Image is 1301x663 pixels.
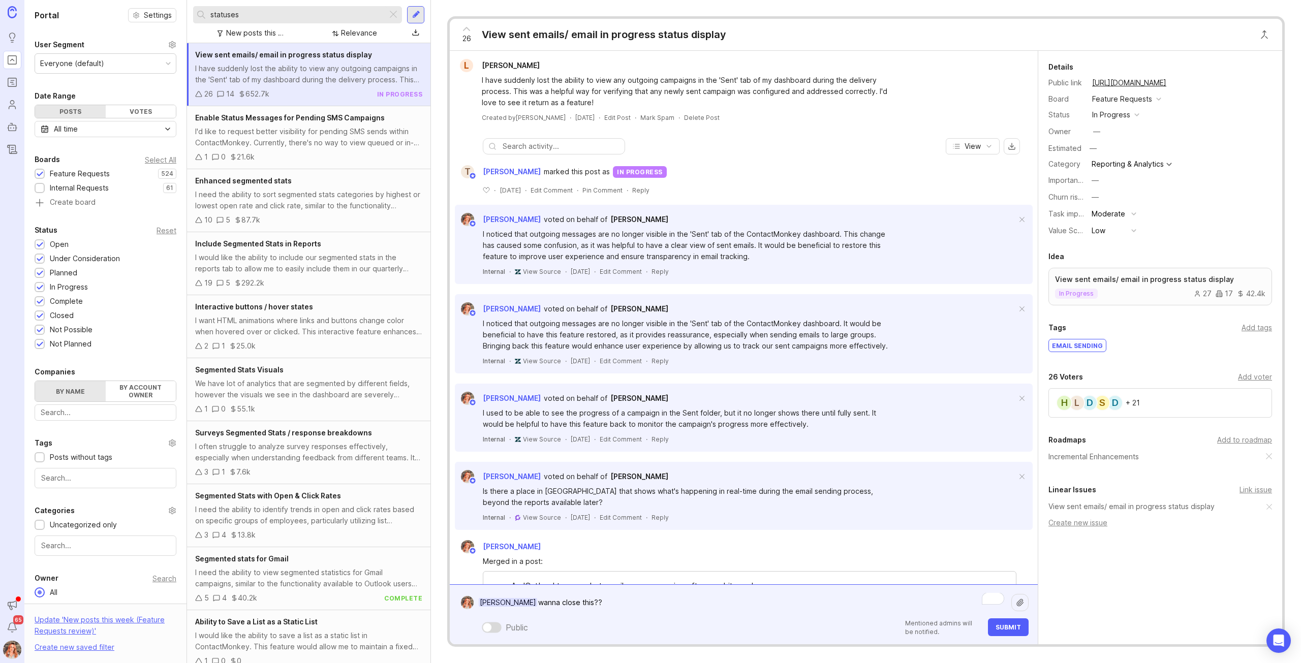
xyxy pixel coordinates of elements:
[35,381,106,401] label: By name
[237,151,255,163] div: 21.6k
[565,435,567,444] div: ·
[483,580,1016,597] div: An 'Outbox' to see what emails are processing after you hit send
[509,513,511,522] div: ·
[523,357,561,365] span: View Source
[474,593,1011,612] textarea: To enrich screen reader interactions, please activate Accessibility in Grammarly extension settings
[565,513,567,522] div: ·
[646,357,647,365] div: ·
[1048,61,1073,73] div: Details
[503,141,619,152] input: Search activity...
[35,504,75,517] div: Categories
[245,88,269,100] div: 652.7k
[195,252,422,274] div: I would like the ability to include our segmented stats in the reports tab to allow me to easily ...
[646,267,647,276] div: ·
[600,357,642,365] div: Edit Comment
[3,28,21,47] a: Ideas
[1048,322,1066,334] div: Tags
[157,228,176,233] div: Reset
[523,514,561,521] span: View Source
[1048,109,1084,120] div: Status
[1048,176,1087,184] label: Importance
[13,615,23,624] span: 65
[210,9,383,20] input: Search...
[204,151,208,163] div: 1
[1216,290,1233,297] div: 17
[1069,395,1085,411] div: L
[161,170,173,178] p: 524
[237,529,256,541] div: 13.8k
[195,630,422,652] div: I would like the ability to save a list as a static list in ContactMonkey. This feature would all...
[1048,451,1139,462] a: Incremental Enhancements
[145,157,176,163] div: Select All
[236,466,251,478] div: 7.6k
[1048,371,1083,383] div: 26 Voters
[646,513,647,522] div: ·
[241,277,264,289] div: 292.2k
[1093,126,1100,137] div: —
[571,514,590,521] time: [DATE]
[1092,225,1105,236] div: Low
[50,281,88,293] div: In Progress
[469,399,477,406] img: member badge
[35,437,52,449] div: Tags
[455,165,544,178] a: T[PERSON_NAME]
[565,357,567,365] div: ·
[483,166,541,177] span: [PERSON_NAME]
[8,6,17,18] img: Canny Home
[469,172,477,180] img: member badge
[1048,159,1084,170] div: Category
[483,267,505,276] div: Internal
[35,90,76,102] div: Date Range
[600,513,642,522] div: Edit Comment
[570,113,571,122] div: ·
[455,540,549,553] a: Bronwen W[PERSON_NAME]
[469,547,477,555] img: member badge
[222,592,227,604] div: 4
[3,73,21,91] a: Roadmaps
[1254,24,1275,45] button: Close button
[35,105,106,118] div: Posts
[905,619,982,636] p: Mentioned admins will be notified.
[483,215,541,224] span: [PERSON_NAME]
[483,435,505,444] div: Internal
[594,435,596,444] div: ·
[35,153,60,166] div: Boards
[455,470,541,483] a: Bronwen W[PERSON_NAME]
[35,224,57,236] div: Status
[195,567,422,589] div: I need the ability to view segmented statistics for Gmail campaigns, similar to the functionality...
[544,471,607,482] div: voted on behalf of
[1059,290,1094,298] p: in progress
[195,302,313,311] span: Interactive buttons / hover states
[144,10,172,20] span: Settings
[469,309,477,317] img: member badge
[195,239,321,248] span: Include Segmented Stats in Reports
[455,302,541,315] a: Bronwen W[PERSON_NAME]
[41,472,170,484] input: Search...
[652,357,669,365] div: Reply
[483,394,541,402] span: [PERSON_NAME]
[575,114,595,121] time: [DATE]
[582,186,623,195] div: Pin Comment
[483,513,505,522] div: Internal
[483,472,541,481] span: [PERSON_NAME]
[45,603,88,614] div: No owner
[3,641,21,659] button: Bronwen W
[50,253,120,264] div: Under Consideration
[575,113,595,122] a: [DATE]
[195,126,422,148] div: I'd like to request better visibility for pending SMS sends within ContactMonkey. Currently, ther...
[50,168,110,179] div: Feature Requests
[483,318,889,352] div: I noticed that outgoing messages are no longer visible in the 'Sent' tab of the ContactMonkey das...
[482,61,540,70] span: [PERSON_NAME]
[128,8,176,22] button: Settings
[458,392,478,405] img: Bronwen W
[50,182,109,194] div: Internal Requests
[1237,290,1265,297] div: 42.4k
[3,596,21,614] button: Announcements
[1092,192,1099,203] div: —
[455,213,541,226] a: Bronwen W[PERSON_NAME]
[1004,138,1020,154] button: export comments
[3,118,21,136] a: Autopilot
[45,587,63,598] div: All
[462,33,471,44] span: 26
[1092,161,1164,168] div: Reporting & Analytics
